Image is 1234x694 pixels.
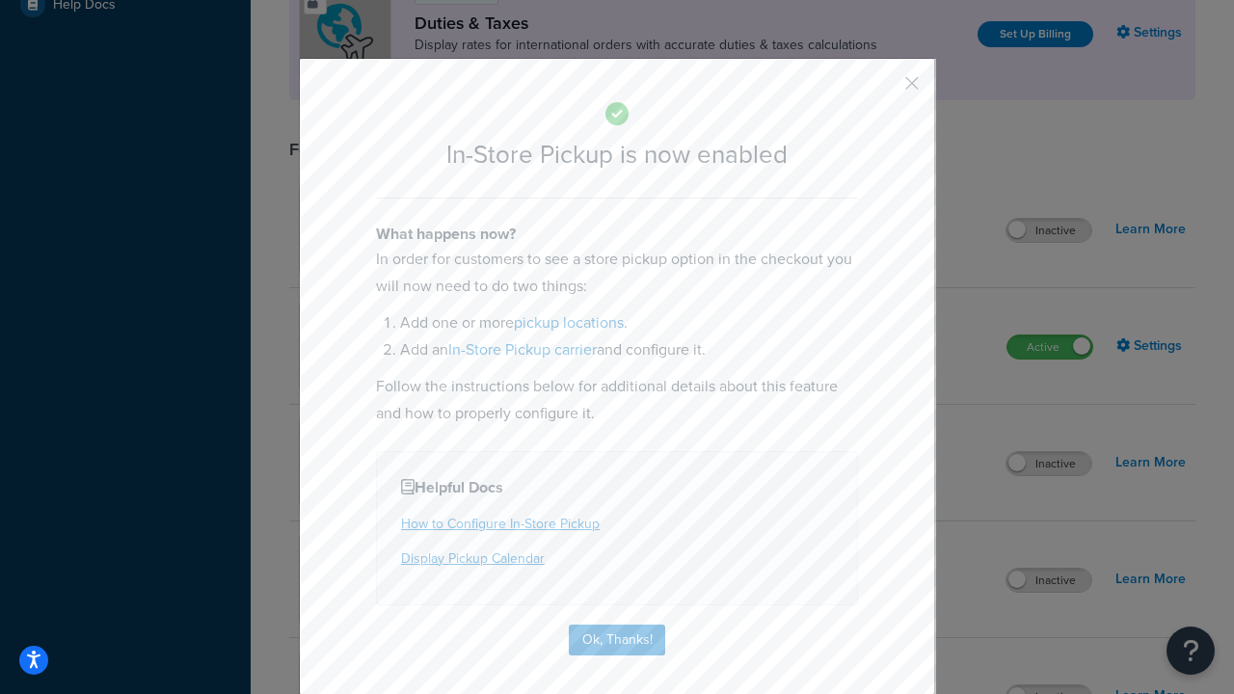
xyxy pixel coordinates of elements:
a: In-Store Pickup carrier [448,338,597,360]
button: Ok, Thanks! [569,625,665,655]
li: Add one or more . [400,309,858,336]
h4: Helpful Docs [401,476,833,499]
a: How to Configure In-Store Pickup [401,514,600,534]
h2: In-Store Pickup is now enabled [376,141,858,169]
p: In order for customers to see a store pickup option in the checkout you will now need to do two t... [376,246,858,300]
p: Follow the instructions below for additional details about this feature and how to properly confi... [376,373,858,427]
h4: What happens now? [376,223,858,246]
a: pickup locations [514,311,624,334]
li: Add an and configure it. [400,336,858,363]
a: Display Pickup Calendar [401,548,545,569]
